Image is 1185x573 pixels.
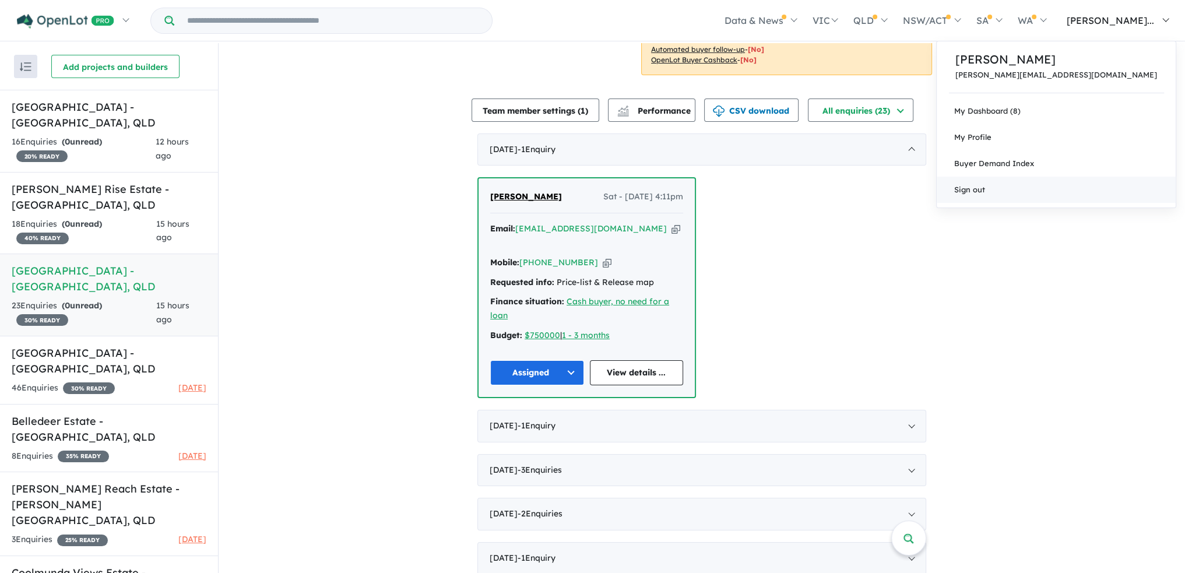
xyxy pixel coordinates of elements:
[12,217,156,245] div: 18 Enquir ies
[937,150,1176,177] a: Buyer Demand Index
[20,62,31,71] img: sort.svg
[748,45,764,54] span: [No]
[515,223,667,234] a: [EMAIL_ADDRESS][DOMAIN_NAME]
[490,277,554,287] strong: Requested info:
[16,314,68,326] span: 30 % READY
[562,330,610,340] a: 1 - 3 months
[518,144,555,154] span: - 1 Enquir y
[518,465,562,475] span: - 3 Enquir ies
[177,8,490,33] input: Try estate name, suburb, builder or developer
[57,535,108,546] span: 25 % READY
[12,299,156,327] div: 23 Enquir ies
[619,106,691,116] span: Performance
[490,296,669,321] a: Cash buyer, no need for a loan
[651,45,745,54] u: Automated buyer follow-up
[12,181,206,213] h5: [PERSON_NAME] Rise Estate - [GEOGRAPHIC_DATA] , QLD
[490,223,515,234] strong: Email:
[608,99,695,122] button: Performance
[490,296,564,307] strong: Finance situation:
[65,300,70,311] span: 0
[12,263,206,294] h5: [GEOGRAPHIC_DATA] - [GEOGRAPHIC_DATA] , QLD
[16,150,68,162] span: 20 % READY
[518,508,562,519] span: - 2 Enquir ies
[671,223,680,235] button: Copy
[704,99,799,122] button: CSV download
[62,219,102,229] strong: ( unread)
[156,300,189,325] span: 15 hours ago
[955,51,1157,68] a: [PERSON_NAME]
[603,190,683,204] span: Sat - [DATE] 4:11pm
[65,219,70,229] span: 0
[477,410,926,442] div: [DATE]
[156,219,189,243] span: 15 hours ago
[490,191,562,202] span: [PERSON_NAME]
[62,136,102,147] strong: ( unread)
[490,330,522,340] strong: Budget:
[618,106,628,112] img: line-chart.svg
[178,382,206,393] span: [DATE]
[651,55,737,64] u: OpenLot Buyer Cashback
[12,481,206,528] h5: [PERSON_NAME] Reach Estate - [PERSON_NAME][GEOGRAPHIC_DATA] , QLD
[12,449,109,463] div: 8 Enquir ies
[1067,15,1154,26] span: [PERSON_NAME]...
[955,71,1157,79] a: [PERSON_NAME][EMAIL_ADDRESS][DOMAIN_NAME]
[12,99,206,131] h5: [GEOGRAPHIC_DATA] - [GEOGRAPHIC_DATA] , QLD
[62,300,102,311] strong: ( unread)
[17,14,114,29] img: Openlot PRO Logo White
[937,177,1176,203] a: Sign out
[519,257,598,268] a: [PHONE_NUMBER]
[490,329,683,343] div: |
[12,533,108,547] div: 3 Enquir ies
[58,451,109,462] span: 35 % READY
[477,498,926,530] div: [DATE]
[16,233,69,244] span: 40 % READY
[740,55,757,64] span: [No]
[490,276,683,290] div: Price-list & Release map
[617,109,629,117] img: bar-chart.svg
[477,133,926,166] div: [DATE]
[713,106,725,117] img: download icon
[156,136,189,161] span: 12 hours ago
[954,132,991,142] span: My Profile
[51,55,180,78] button: Add projects and builders
[65,136,70,147] span: 0
[490,190,562,204] a: [PERSON_NAME]
[12,381,115,395] div: 46 Enquir ies
[603,256,611,269] button: Copy
[590,360,684,385] a: View details ...
[581,106,585,116] span: 1
[651,34,736,43] u: Social media retargeting
[477,454,926,487] div: [DATE]
[490,360,584,385] button: Assigned
[490,257,519,268] strong: Mobile:
[937,124,1176,150] a: My Profile
[739,34,755,43] span: [No]
[63,382,115,394] span: 30 % READY
[178,451,206,461] span: [DATE]
[518,553,555,563] span: - 1 Enquir y
[525,330,560,340] a: $750000
[472,99,599,122] button: Team member settings (1)
[518,420,555,431] span: - 1 Enquir y
[808,99,913,122] button: All enquiries (23)
[12,413,206,445] h5: Belledeer Estate - [GEOGRAPHIC_DATA] , QLD
[12,135,156,163] div: 16 Enquir ies
[12,345,206,377] h5: [GEOGRAPHIC_DATA] - [GEOGRAPHIC_DATA] , QLD
[937,98,1176,124] a: My Dashboard (8)
[178,534,206,544] span: [DATE]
